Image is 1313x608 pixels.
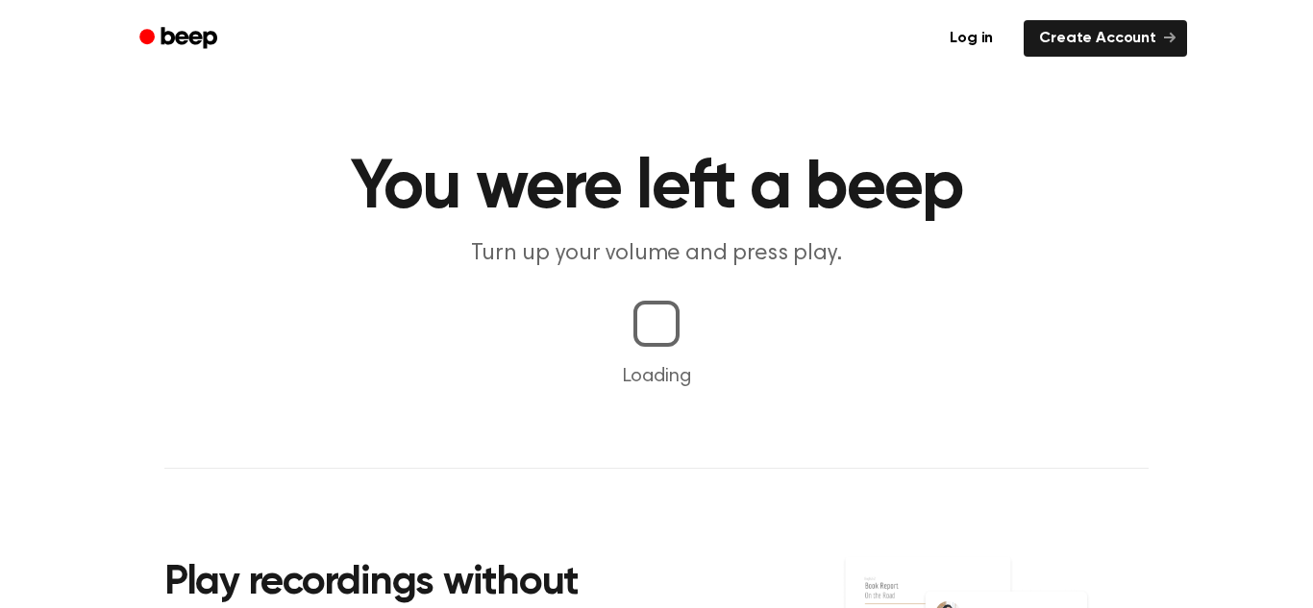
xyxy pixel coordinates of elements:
a: Log in [930,16,1012,61]
p: Turn up your volume and press play. [287,238,1026,270]
p: Loading [23,362,1290,391]
a: Beep [126,20,235,58]
a: Create Account [1024,20,1187,57]
h1: You were left a beep [164,154,1149,223]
